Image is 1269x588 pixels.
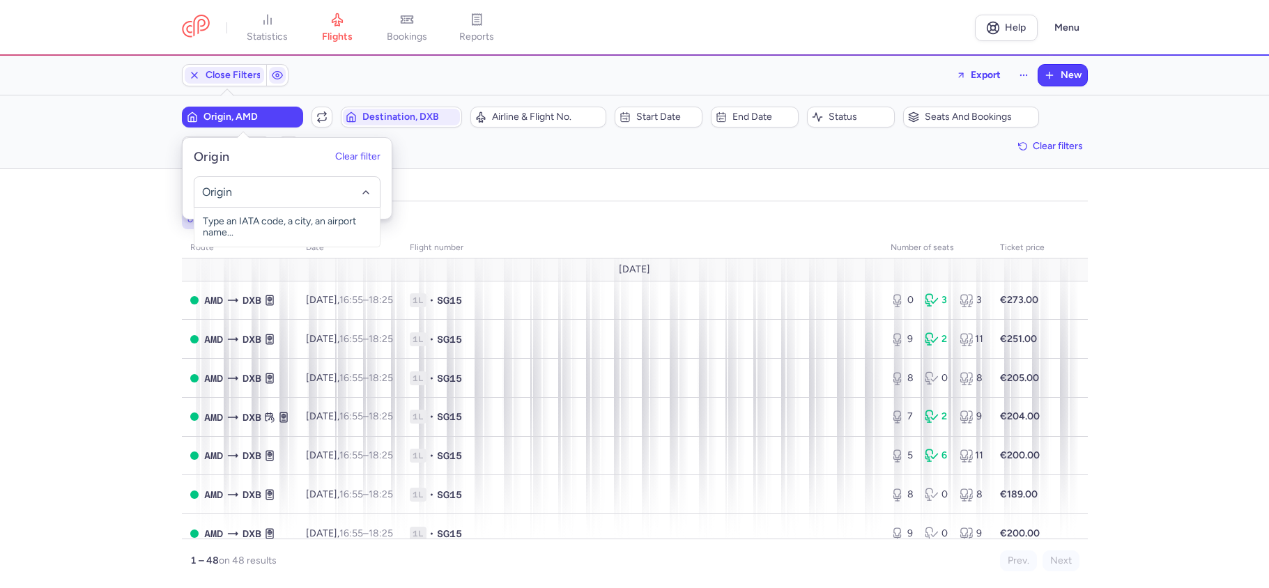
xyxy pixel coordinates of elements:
[1000,294,1038,306] strong: €273.00
[410,410,426,424] span: 1L
[369,488,393,500] time: 18:25
[401,238,882,258] th: Flight number
[339,372,393,384] span: –
[925,371,948,385] div: 0
[322,31,353,43] span: flights
[306,410,393,422] span: [DATE],
[190,555,219,566] strong: 1 – 48
[339,333,393,345] span: –
[882,238,992,258] th: number of seats
[1000,527,1040,539] strong: €200.00
[615,107,702,127] button: Start date
[243,487,261,502] span: DXB
[369,333,393,345] time: 18:25
[829,111,890,123] span: Status
[204,293,223,308] span: AMD
[470,107,606,127] button: Airline & Flight No.
[429,332,434,346] span: •
[410,527,426,541] span: 1L
[306,294,393,306] span: [DATE],
[925,488,948,502] div: 0
[243,332,261,347] span: DXB
[1061,70,1082,81] span: New
[306,527,393,539] span: [DATE],
[1043,550,1079,571] button: Next
[369,372,393,384] time: 18:25
[339,527,363,539] time: 16:55
[437,293,462,307] span: SG15
[410,488,426,502] span: 1L
[387,31,427,43] span: bookings
[1000,488,1038,500] strong: €189.00
[183,65,266,86] button: Close Filters
[437,527,462,541] span: SG15
[992,238,1053,258] th: Ticket price
[429,488,434,502] span: •
[182,238,298,258] th: route
[204,526,223,541] span: AMD
[339,527,393,539] span: –
[925,410,948,424] div: 2
[339,294,393,306] span: –
[960,488,983,502] div: 8
[194,149,230,165] h5: Origin
[619,264,650,275] span: [DATE]
[339,488,393,500] span: –
[429,410,434,424] span: •
[339,410,363,422] time: 16:55
[492,111,601,123] span: Airline & Flight No.
[1046,15,1088,41] button: Menu
[204,487,223,502] span: AMD
[410,332,426,346] span: 1L
[335,151,380,162] button: Clear filter
[182,15,210,40] a: CitizenPlane red outlined logo
[369,294,393,306] time: 18:25
[204,332,223,347] span: AMD
[925,111,1034,123] span: Seats and bookings
[182,136,270,157] button: Days of week
[925,449,948,463] div: 6
[233,13,302,43] a: statistics
[960,293,983,307] div: 3
[298,238,401,258] th: date
[429,449,434,463] span: •
[243,526,261,541] span: DXB
[429,527,434,541] span: •
[1000,372,1039,384] strong: €205.00
[204,371,223,386] span: AMD
[219,555,277,566] span: on 48 results
[204,410,223,425] span: AMD
[1000,550,1037,571] button: Prev.
[891,527,914,541] div: 9
[429,293,434,307] span: •
[437,488,462,502] span: SG15
[194,208,380,247] span: Type an IATA code, a city, an airport name...
[891,410,914,424] div: 7
[410,371,426,385] span: 1L
[247,31,288,43] span: statistics
[437,332,462,346] span: SG15
[203,111,298,123] span: Origin, AMD
[243,293,261,308] span: DXB
[925,332,948,346] div: 2
[947,64,1010,86] button: Export
[339,449,393,461] span: –
[891,449,914,463] div: 5
[182,107,303,127] button: Origin, AMD
[410,449,426,463] span: 1L
[201,184,372,199] input: -searchbox
[960,410,983,424] div: 9
[442,13,512,43] a: reports
[243,448,261,463] span: DXB
[925,293,948,307] div: 3
[429,371,434,385] span: •
[1000,410,1040,422] strong: €204.00
[636,111,698,123] span: Start date
[1013,136,1088,157] button: Clear filters
[369,410,393,422] time: 18:25
[960,527,983,541] div: 9
[1000,449,1040,461] strong: €200.00
[807,107,895,127] button: Status
[306,449,393,461] span: [DATE],
[243,410,261,425] span: DXB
